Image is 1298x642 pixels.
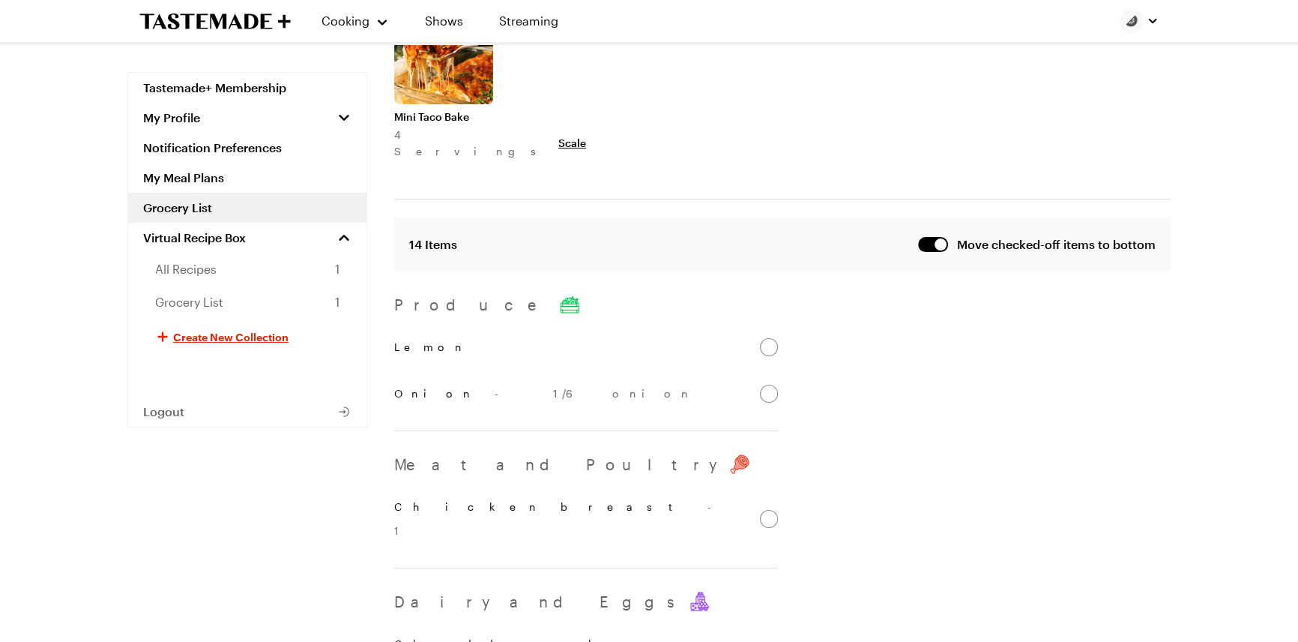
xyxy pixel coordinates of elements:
[394,294,553,315] p: Produce
[143,404,184,419] span: Logout
[335,293,339,311] span: 1
[760,510,778,528] input: Chicken breast - 1
[335,260,339,278] span: 1
[558,136,586,151] span: Scale
[558,127,586,160] button: Scale
[394,382,693,406] p: Onion
[128,103,366,133] button: My Profile
[1120,9,1159,33] button: Profile picture
[128,253,366,286] a: All Recipes1
[143,110,200,125] span: My Profile
[128,133,366,163] a: Notification Preferences
[139,13,291,30] a: To Tastemade Home Page
[394,454,723,475] p: Meat and Poultry
[394,495,760,543] p: Chicken breast
[143,230,246,245] span: Virtual Recipe Box
[128,223,366,253] a: Virtual Recipe Box
[321,3,389,39] button: Cooking
[128,193,366,223] a: Grocery List
[155,293,223,311] span: Grocery List
[128,397,366,427] button: Logout
[322,13,369,28] span: Cooking
[1120,9,1144,33] img: Profile picture
[957,235,1156,253] span: Move checked-off items to bottom
[128,163,366,193] a: My Meal Plans
[128,73,366,103] a: Tastemade+ Membership
[394,591,683,612] p: Dairy and Eggs
[495,387,693,400] span: - 1/6 onion
[394,335,467,359] p: Lemon
[760,338,778,356] input: Lemon
[173,329,289,344] span: Create New Collection
[128,286,366,319] a: Grocery List1
[155,260,217,278] span: All Recipes
[128,319,366,355] button: Create New Collection
[760,385,778,403] input: Onion - 1/6 onion
[409,235,457,253] span: 14 Items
